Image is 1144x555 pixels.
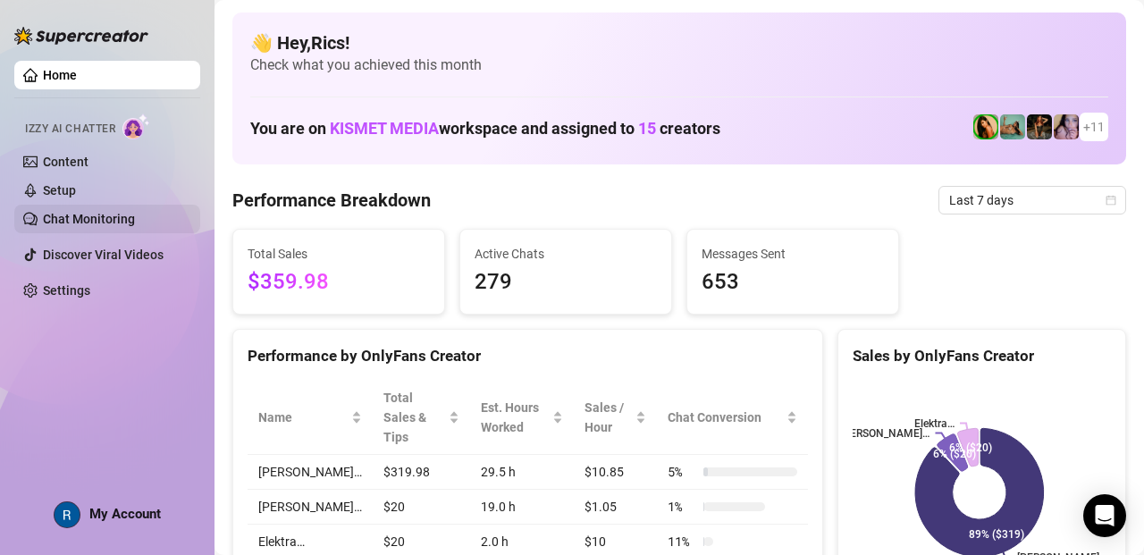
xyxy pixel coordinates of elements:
span: Last 7 days [949,187,1115,214]
img: Ańa [1027,114,1052,139]
span: 5 % [668,462,696,482]
td: [PERSON_NAME]… [248,455,373,490]
span: $359.98 [248,265,430,299]
th: Name [248,381,373,455]
a: Content [43,155,88,169]
h4: 👋 Hey, Rics ! [250,30,1108,55]
div: Open Intercom Messenger [1083,494,1126,537]
span: Active Chats [475,244,657,264]
span: Izzy AI Chatter [25,121,115,138]
span: My Account [89,506,161,522]
span: calendar [1106,195,1116,206]
a: Settings [43,283,90,298]
td: $319.98 [373,455,470,490]
span: 653 [702,265,884,299]
span: Name [258,408,348,427]
img: Lea [1054,114,1079,139]
td: $1.05 [574,490,657,525]
a: Chat Monitoring [43,212,135,226]
td: [PERSON_NAME]… [248,490,373,525]
td: $20 [373,490,470,525]
img: Boo VIP [1000,114,1025,139]
a: Discover Viral Videos [43,248,164,262]
th: Sales / Hour [574,381,657,455]
text: Elektra… [914,417,955,430]
span: Total Sales & Tips [383,388,445,447]
div: Performance by OnlyFans Creator [248,344,808,368]
span: Sales / Hour [585,398,632,437]
img: logo-BBDzfeDw.svg [14,27,148,45]
text: [PERSON_NAME]… [841,427,930,440]
span: KISMET MEDIA [330,119,439,138]
span: Total Sales [248,244,430,264]
img: AI Chatter [122,114,150,139]
span: Messages Sent [702,244,884,264]
span: 279 [475,265,657,299]
span: 15 [638,119,656,138]
span: 1 % [668,497,696,517]
a: Setup [43,183,76,198]
img: ACg8ocKRJblC4xlkCrGUEzNRObFUFsTRjKLtknGQIFaGdX2CACtWtQ=s96-c [55,502,80,527]
td: 29.5 h [470,455,574,490]
span: Check what you achieved this month [250,55,1108,75]
a: Home [43,68,77,82]
th: Total Sales & Tips [373,381,470,455]
h4: Performance Breakdown [232,188,431,213]
h1: You are on workspace and assigned to creators [250,119,720,139]
div: Sales by OnlyFans Creator [853,344,1111,368]
span: 11 % [668,532,696,551]
th: Chat Conversion [657,381,808,455]
img: Jade [973,114,998,139]
span: + 11 [1083,117,1105,137]
div: Est. Hours Worked [481,398,549,437]
td: 19.0 h [470,490,574,525]
span: Chat Conversion [668,408,783,427]
td: $10.85 [574,455,657,490]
